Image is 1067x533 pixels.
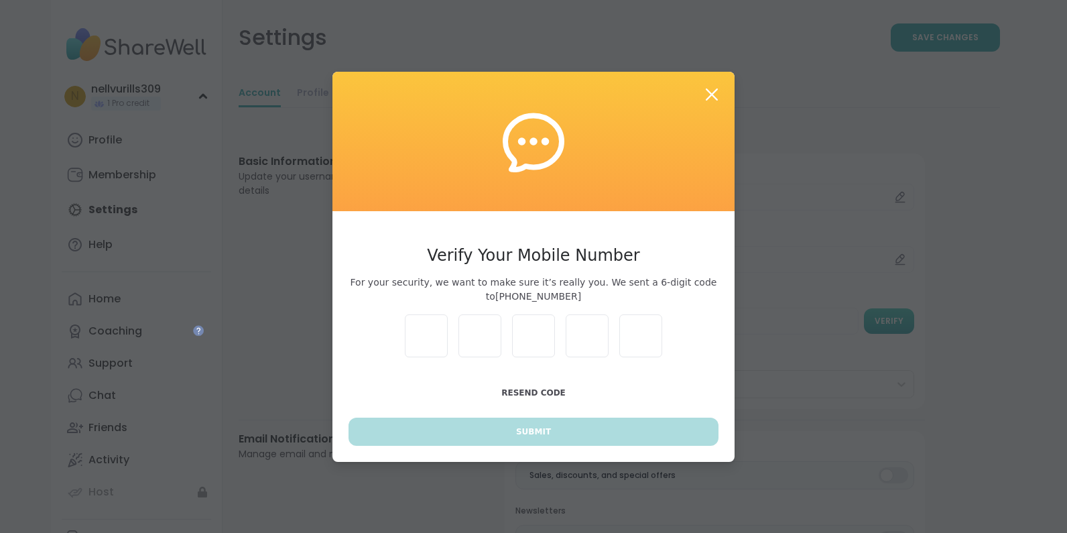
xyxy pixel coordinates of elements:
button: Submit [349,418,718,446]
span: Submit [516,426,551,438]
span: Resend Code [501,388,566,398]
iframe: Spotlight [193,325,204,336]
span: For your security, we want to make sure it’s really you. We sent a 6-digit code to [PHONE_NUMBER] [349,276,718,304]
h3: Verify Your Mobile Number [349,243,718,268]
button: Resend Code [349,379,718,407]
